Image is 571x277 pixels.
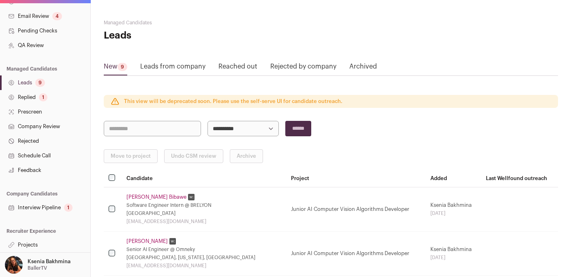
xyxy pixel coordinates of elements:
[118,63,127,71] div: 9
[126,218,281,225] div: [EMAIL_ADDRESS][DOMAIN_NAME]
[5,256,23,274] img: 13968079-medium_jpg
[349,62,377,75] a: Archived
[124,98,342,105] p: This view will be deprecated soon. Please use the self-serve UI for candidate outreach.
[126,262,281,269] div: [EMAIL_ADDRESS][DOMAIN_NAME]
[140,62,205,75] a: Leads from company
[430,210,476,217] div: [DATE]
[430,254,476,261] div: [DATE]
[52,12,62,20] div: 4
[126,202,281,208] div: Software Engineer Intern @ BRELYON
[28,265,47,271] p: BallerTV
[481,170,558,187] th: Last Wellfound outreach
[126,246,281,253] div: Senior AI Engineer @ Omneky
[104,19,255,26] h2: Managed Candidates
[270,62,336,75] a: Rejected by company
[286,187,425,232] td: Junior AI Computer Vision Algorithms Developer
[126,194,186,200] a: [PERSON_NAME] Bibawe
[39,93,47,101] div: 1
[126,238,168,245] a: [PERSON_NAME]
[286,232,425,276] td: Junior AI Computer Vision Algorithms Developer
[3,256,72,274] button: Open dropdown
[426,187,481,232] td: Ksenia Bakhmina
[286,170,425,187] th: Project
[64,204,73,212] div: 1
[126,254,281,261] div: [GEOGRAPHIC_DATA], [US_STATE], [GEOGRAPHIC_DATA]
[104,29,255,42] h1: Leads
[218,62,257,75] a: Reached out
[35,79,45,87] div: 9
[28,258,71,265] p: Ksenia Bakhmina
[104,62,127,75] a: New
[426,232,481,276] td: Ksenia Bakhmina
[426,170,481,187] th: Added
[126,210,281,217] div: [GEOGRAPHIC_DATA]
[122,170,286,187] th: Candidate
